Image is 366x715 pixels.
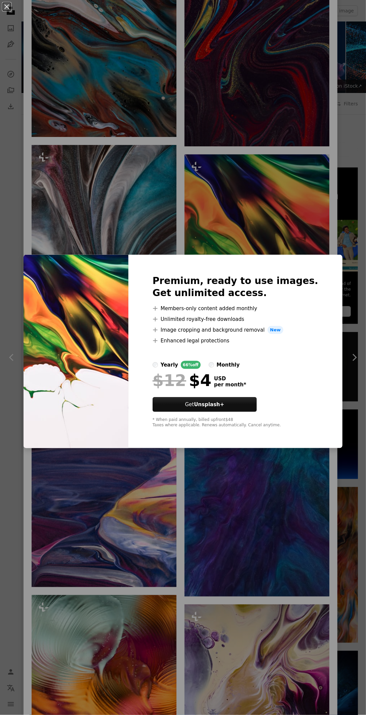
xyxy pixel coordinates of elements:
button: GetUnsplash+ [153,397,257,412]
span: USD [214,376,246,382]
li: Image cropping and background removal [153,326,318,334]
div: $4 [153,372,211,389]
li: Enhanced legal protections [153,337,318,345]
h2: Premium, ready to use images. Get unlimited access. [153,275,318,299]
div: 66% off [181,361,201,369]
strong: Unsplash+ [194,401,224,408]
li: Members-only content added monthly [153,304,318,313]
div: yearly [161,361,178,369]
span: New [268,326,284,334]
div: * When paid annually, billed upfront $48 Taxes where applicable. Renews automatically. Cancel any... [153,417,318,428]
input: yearly66%off [153,362,158,368]
span: $12 [153,372,186,389]
div: monthly [217,361,240,369]
img: premium_photo-1669751999586-526db0affe42 [24,255,128,448]
li: Unlimited royalty-free downloads [153,315,318,323]
span: per month * [214,382,246,388]
input: monthly [209,362,214,368]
